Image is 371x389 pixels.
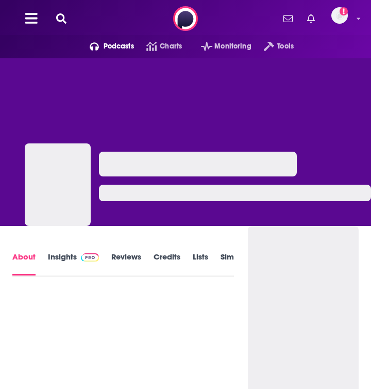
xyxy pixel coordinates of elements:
a: Similar [221,252,246,275]
span: Logged in as TrevorC [331,7,348,24]
img: User Profile [331,7,348,24]
a: Show notifications dropdown [279,10,297,27]
a: Show notifications dropdown [303,10,319,27]
span: Tools [277,39,294,54]
button: open menu [189,38,251,55]
a: Credits [154,252,180,275]
a: About [12,252,36,275]
a: Reviews [111,252,141,275]
span: Charts [160,39,182,54]
button: open menu [251,38,294,55]
a: Charts [134,38,182,55]
button: open menu [77,38,134,55]
img: Podchaser Pro [81,253,99,262]
span: Monitoring [214,39,251,54]
a: Logged in as TrevorC [331,7,354,30]
span: Podcasts [104,39,134,54]
a: InsightsPodchaser Pro [48,252,99,275]
svg: Add a profile image [340,7,348,15]
img: Podchaser - Follow, Share and Rate Podcasts [173,6,198,31]
a: Lists [193,252,208,275]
